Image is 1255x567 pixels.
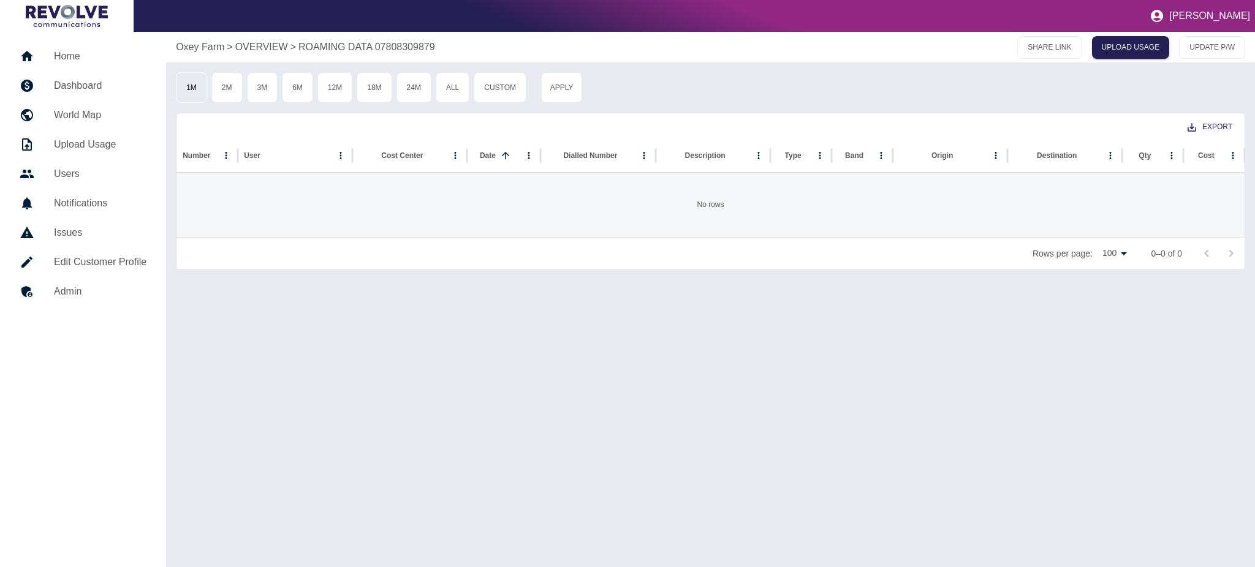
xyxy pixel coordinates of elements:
button: Cost Center column menu [447,147,464,164]
h5: Users [54,167,146,181]
h5: Dashboard [54,78,146,93]
div: Description [685,151,726,160]
a: Home [10,42,156,71]
button: Destination column menu [1102,147,1119,164]
button: Origin column menu [987,147,1004,164]
div: Cost Center [381,151,423,160]
h5: Edit Customer Profile [54,255,146,269]
h5: Issues [54,225,146,240]
a: Admin [10,277,156,306]
button: 18M [357,72,392,103]
button: Band column menu [873,147,890,164]
button: Cost column menu [1224,147,1242,164]
img: Logo [26,5,108,27]
p: [PERSON_NAME] [1169,10,1250,21]
div: 100 [1098,244,1131,262]
h5: Upload Usage [54,137,146,152]
div: Qty [1139,151,1151,160]
button: 3M [247,72,278,103]
button: Apply [541,72,582,103]
button: User column menu [332,147,349,164]
button: Dialled Number column menu [635,147,653,164]
h5: Admin [54,284,146,299]
button: Qty column menu [1163,147,1180,164]
div: Cost [1198,151,1215,160]
p: > [227,40,232,54]
a: OVERVIEW [235,40,288,54]
div: Date [480,151,496,160]
button: Export [1178,116,1242,138]
div: Destination [1037,151,1077,160]
h5: Notifications [54,196,146,211]
div: User [244,151,260,160]
h5: Home [54,49,146,64]
a: ROAMING DATA 07808309879 [298,40,435,54]
button: Sort [497,147,514,164]
div: Band [845,151,863,160]
button: 2M [211,72,243,103]
h5: World Map [54,108,146,122]
button: Date column menu [520,147,537,164]
button: SHARE LINK [1017,36,1082,59]
div: Origin [931,151,953,160]
p: 0–0 of 0 [1151,247,1182,260]
button: Custom [474,72,526,103]
a: Upload Usage [10,130,156,159]
a: Edit Customer Profile [10,247,156,277]
a: Oxey Farm [176,40,224,54]
button: Number column menu [218,147,235,164]
a: Issues [10,218,156,247]
a: Users [10,159,156,189]
p: Rows per page: [1033,247,1093,260]
button: [PERSON_NAME] [1145,4,1255,28]
button: 1M [176,72,207,103]
button: All [436,72,469,103]
a: Dashboard [10,71,156,100]
button: Description column menu [750,147,767,164]
p: > [290,40,296,54]
button: 24M [396,72,431,103]
button: UPDATE P/W [1179,36,1245,59]
a: Notifications [10,189,156,218]
a: UPLOAD USAGE [1092,36,1170,59]
div: No rows [176,173,1245,237]
button: 6M [282,72,313,103]
div: Number [183,151,210,160]
div: Type [785,151,802,160]
button: 12M [317,72,352,103]
a: World Map [10,100,156,130]
button: Type column menu [811,147,828,164]
div: Dialled Number [563,151,617,160]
